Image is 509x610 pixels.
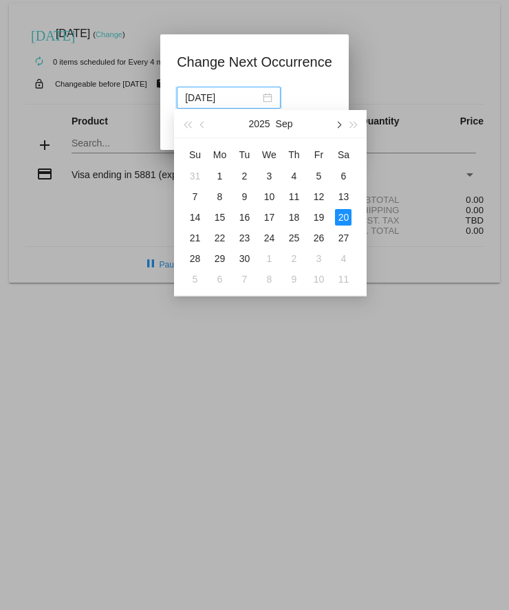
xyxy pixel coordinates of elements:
[182,186,207,207] td: 9/7/2025
[207,186,232,207] td: 9/8/2025
[261,250,277,267] div: 1
[211,188,228,205] div: 8
[335,250,351,267] div: 4
[236,271,252,287] div: 7
[211,250,228,267] div: 29
[261,271,277,287] div: 8
[207,248,232,269] td: 9/29/2025
[310,250,327,267] div: 3
[236,168,252,184] div: 2
[186,188,203,205] div: 7
[195,110,210,138] button: Previous month (PageUp)
[310,271,327,287] div: 10
[182,248,207,269] td: 9/28/2025
[182,166,207,186] td: 8/31/2025
[207,166,232,186] td: 9/1/2025
[281,248,306,269] td: 10/2/2025
[281,186,306,207] td: 9/11/2025
[261,188,277,205] div: 10
[306,144,331,166] th: Fri
[182,207,207,228] td: 9/14/2025
[331,110,346,138] button: Next month (PageDown)
[306,186,331,207] td: 9/12/2025
[261,168,277,184] div: 3
[236,188,252,205] div: 9
[335,230,351,246] div: 27
[306,228,331,248] td: 9/26/2025
[331,207,356,228] td: 9/20/2025
[285,271,302,287] div: 9
[232,144,257,166] th: Tue
[257,186,281,207] td: 9/10/2025
[331,269,356,290] td: 10/11/2025
[257,207,281,228] td: 9/17/2025
[285,209,302,226] div: 18
[207,228,232,248] td: 9/22/2025
[306,166,331,186] td: 9/5/2025
[211,271,228,287] div: 6
[281,228,306,248] td: 9/25/2025
[207,269,232,290] td: 10/6/2025
[236,250,252,267] div: 30
[186,250,203,267] div: 28
[281,166,306,186] td: 9/4/2025
[331,144,356,166] th: Sat
[211,168,228,184] div: 1
[232,166,257,186] td: 9/2/2025
[306,248,331,269] td: 10/3/2025
[257,269,281,290] td: 10/8/2025
[186,271,203,287] div: 5
[232,186,257,207] td: 9/9/2025
[281,207,306,228] td: 9/18/2025
[310,188,327,205] div: 12
[331,248,356,269] td: 10/4/2025
[306,207,331,228] td: 9/19/2025
[310,230,327,246] div: 26
[177,51,332,73] h1: Change Next Occurrence
[331,186,356,207] td: 9/13/2025
[232,248,257,269] td: 9/30/2025
[285,230,302,246] div: 25
[331,166,356,186] td: 9/6/2025
[186,168,203,184] div: 31
[207,207,232,228] td: 9/15/2025
[257,228,281,248] td: 9/24/2025
[331,228,356,248] td: 9/27/2025
[185,90,260,105] input: Select date
[310,209,327,226] div: 19
[335,188,351,205] div: 13
[180,110,195,138] button: Last year (Control + left)
[281,144,306,166] th: Thu
[281,269,306,290] td: 10/9/2025
[232,207,257,228] td: 9/16/2025
[182,228,207,248] td: 9/21/2025
[346,110,361,138] button: Next year (Control + right)
[310,168,327,184] div: 5
[285,250,302,267] div: 2
[236,230,252,246] div: 23
[232,269,257,290] td: 10/7/2025
[236,209,252,226] div: 16
[186,209,203,226] div: 14
[182,144,207,166] th: Sun
[276,110,293,138] button: Sep
[186,230,203,246] div: 21
[211,209,228,226] div: 15
[207,144,232,166] th: Mon
[248,110,270,138] button: 2025
[335,168,351,184] div: 6
[335,271,351,287] div: 11
[285,188,302,205] div: 11
[257,166,281,186] td: 9/3/2025
[261,230,277,246] div: 24
[182,269,207,290] td: 10/5/2025
[257,248,281,269] td: 10/1/2025
[335,209,351,226] div: 20
[257,144,281,166] th: Wed
[232,228,257,248] td: 9/23/2025
[261,209,277,226] div: 17
[211,230,228,246] div: 22
[285,168,302,184] div: 4
[306,269,331,290] td: 10/10/2025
